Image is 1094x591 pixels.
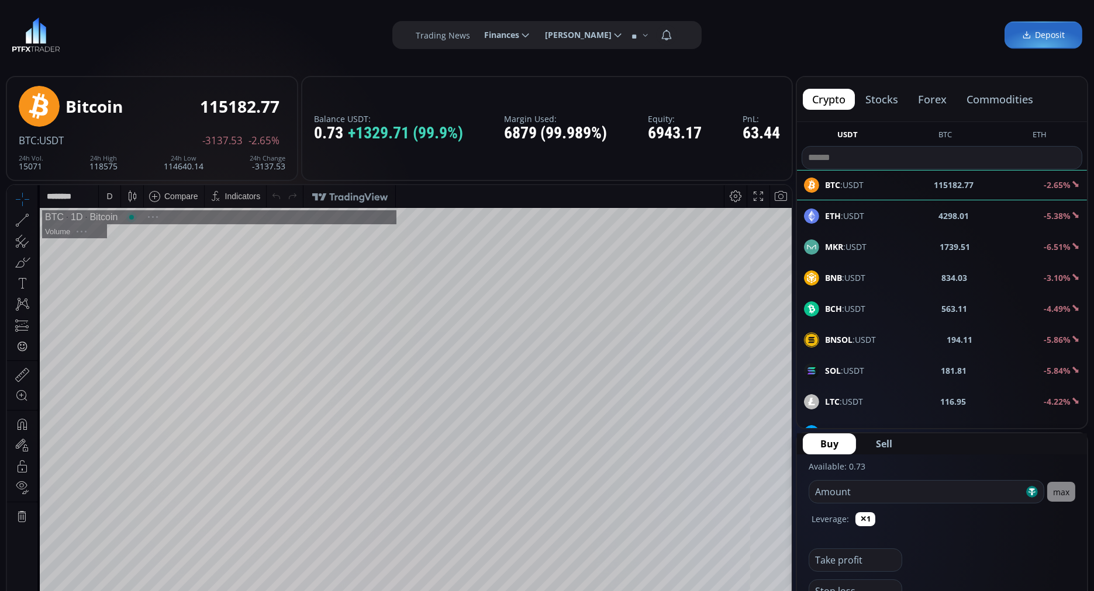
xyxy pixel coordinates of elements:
div: 24h Change [250,155,285,162]
span: BTC [19,134,37,147]
div: D [99,6,105,16]
span: :USDT [825,395,863,408]
b: 24.81 [947,426,968,439]
button: BTC [934,129,957,144]
label: Available: 0.73 [809,461,865,472]
a: Deposit [1005,22,1082,49]
div: 1D [57,27,75,37]
div: 114640.14 [164,155,203,171]
b: -5.38% [1044,210,1071,221]
div: Market open [119,27,130,37]
b: BCH [825,303,842,314]
div: Toggle Percentage [723,464,740,486]
b: -6.51% [1044,241,1071,252]
span: :USDT [825,364,864,377]
div: BTC [38,27,57,37]
b: -4.49% [1044,303,1071,314]
span: Finances [476,23,519,47]
div: 24h High [89,155,118,162]
div: 63.44 [743,124,780,142]
div: Go to [157,464,175,486]
button: Sell [858,433,910,454]
div: Hide Drawings Toolbar [27,436,32,452]
div: 6943.17 [648,124,702,142]
button: ✕1 [855,512,875,526]
div: Compare [157,6,191,16]
button: 12:16:23 (UTC) [648,464,712,486]
div: 1m [95,470,106,479]
b: -4.22% [1044,396,1071,407]
div: auto [763,470,779,479]
button: USDT [833,129,862,144]
div: Indicators [218,6,254,16]
div: 15071 [19,155,43,171]
span: 12:16:23 (UTC) [652,470,708,479]
b: 194.11 [947,333,973,346]
button: stocks [856,89,907,110]
b: MKR [825,241,843,252]
span: +1329.71 (99.9%) [348,124,463,142]
span: :USDT [825,241,867,253]
b: BNB [825,272,842,283]
b: 4298.01 [939,210,969,222]
span: :USDT [825,210,864,222]
button: ETH [1028,129,1051,144]
label: Margin Used: [504,114,607,123]
b: SOL [825,365,841,376]
div: 1d [132,470,142,479]
div: Volume [38,42,63,51]
span: :USDT [825,272,865,284]
span: Buy [820,437,838,451]
b: LINK [825,427,844,438]
div: 0.73 [314,124,463,142]
b: -3.10% [1044,272,1071,283]
label: PnL: [743,114,780,123]
div: 5y [42,470,51,479]
span: :USDT [37,134,64,147]
span: :USDT [825,303,865,315]
div: 6879 (99.989%) [504,124,607,142]
label: Leverage: [812,513,849,525]
b: ETH [825,210,841,221]
b: 563.11 [942,303,968,315]
span: [PERSON_NAME] [537,23,612,47]
div: 1y [59,470,68,479]
img: LOGO [12,18,60,53]
span: Deposit [1022,29,1065,41]
span: -2.65% [249,135,279,146]
div: 24h Vol. [19,155,43,162]
label: Trading News [416,29,470,41]
div: Bitcoin [75,27,111,37]
b: 116.95 [941,395,967,408]
div: log [744,470,755,479]
span: Sell [876,437,892,451]
b: 0.36% [1047,427,1071,438]
div: 115182.77 [200,98,279,116]
div:  [11,156,20,167]
b: -5.86% [1044,334,1071,345]
b: LTC [825,396,840,407]
b: 1739.51 [940,241,971,253]
button: forex [909,89,956,110]
b: BNSOL [825,334,853,345]
button: Buy [803,433,856,454]
button: commodities [957,89,1043,110]
div: Toggle Auto Scale [759,464,783,486]
div: -3137.53 [250,155,285,171]
div: 118575 [89,155,118,171]
div: 5d [115,470,125,479]
label: Balance USDT: [314,114,463,123]
b: 181.81 [941,364,967,377]
button: crypto [803,89,855,110]
span: -3137.53 [202,135,243,146]
div: Toggle Log Scale [740,464,759,486]
span: :USDT [825,426,868,439]
b: 834.03 [942,272,968,284]
div: Bitcoin [65,98,123,116]
span: :USDT [825,333,876,346]
b: -5.84% [1044,365,1071,376]
div: 24h Low [164,155,203,162]
label: Equity: [648,114,702,123]
div: 3m [76,470,87,479]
